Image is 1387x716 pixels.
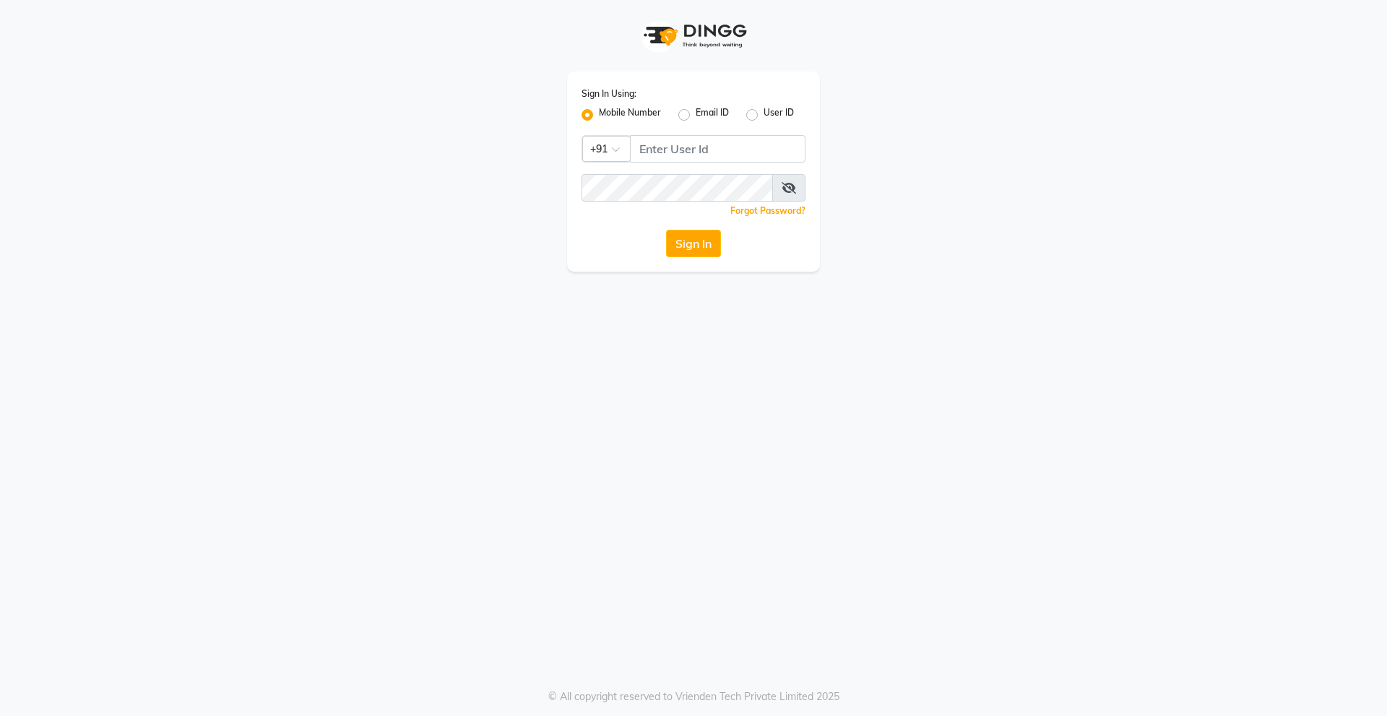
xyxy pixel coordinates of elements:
[696,106,729,124] label: Email ID
[630,135,805,163] input: Username
[730,205,805,216] a: Forgot Password?
[599,106,661,124] label: Mobile Number
[764,106,794,124] label: User ID
[582,174,773,202] input: Username
[666,230,721,257] button: Sign In
[582,87,636,100] label: Sign In Using:
[636,14,751,57] img: logo1.svg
